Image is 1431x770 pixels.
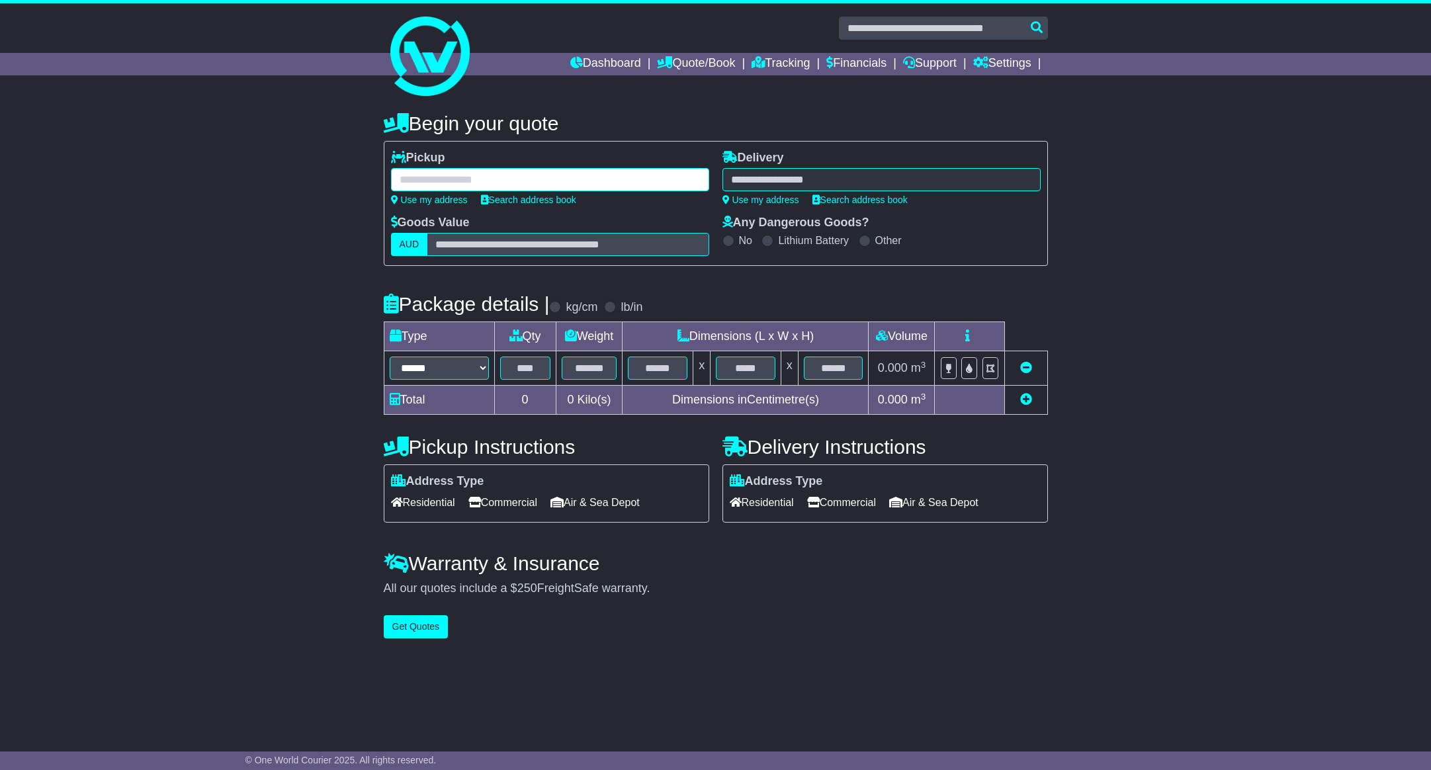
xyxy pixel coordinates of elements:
[657,53,735,75] a: Quote/Book
[621,300,642,315] label: lb/in
[878,361,908,374] span: 0.000
[869,322,935,351] td: Volume
[875,234,902,247] label: Other
[384,552,1048,574] h4: Warranty & Insurance
[391,151,445,165] label: Pickup
[889,492,978,513] span: Air & Sea Depot
[550,492,640,513] span: Air & Sea Depot
[384,293,550,315] h4: Package details |
[693,351,711,386] td: x
[921,392,926,402] sup: 3
[384,615,449,638] button: Get Quotes
[778,234,849,247] label: Lithium Battery
[566,300,597,315] label: kg/cm
[468,492,537,513] span: Commercial
[384,386,494,415] td: Total
[391,194,468,205] a: Use my address
[973,53,1031,75] a: Settings
[517,581,537,595] span: 250
[752,53,810,75] a: Tracking
[481,194,576,205] a: Search address book
[722,194,799,205] a: Use my address
[556,322,623,351] td: Weight
[384,322,494,351] td: Type
[807,492,876,513] span: Commercial
[494,322,556,351] td: Qty
[245,755,437,765] span: © One World Courier 2025. All rights reserved.
[730,492,794,513] span: Residential
[1020,393,1032,406] a: Add new item
[911,361,926,374] span: m
[921,360,926,370] sup: 3
[391,474,484,489] label: Address Type
[623,386,869,415] td: Dimensions in Centimetre(s)
[730,474,823,489] label: Address Type
[903,53,957,75] a: Support
[384,436,709,458] h4: Pickup Instructions
[1020,361,1032,374] a: Remove this item
[739,234,752,247] label: No
[384,112,1048,134] h4: Begin your quote
[722,436,1048,458] h4: Delivery Instructions
[384,581,1048,596] div: All our quotes include a $ FreightSafe warranty.
[826,53,887,75] a: Financials
[391,492,455,513] span: Residential
[781,351,798,386] td: x
[722,216,869,230] label: Any Dangerous Goods?
[556,386,623,415] td: Kilo(s)
[391,216,470,230] label: Goods Value
[722,151,784,165] label: Delivery
[623,322,869,351] td: Dimensions (L x W x H)
[494,386,556,415] td: 0
[911,393,926,406] span: m
[812,194,908,205] a: Search address book
[570,53,641,75] a: Dashboard
[391,233,428,256] label: AUD
[567,393,574,406] span: 0
[878,393,908,406] span: 0.000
